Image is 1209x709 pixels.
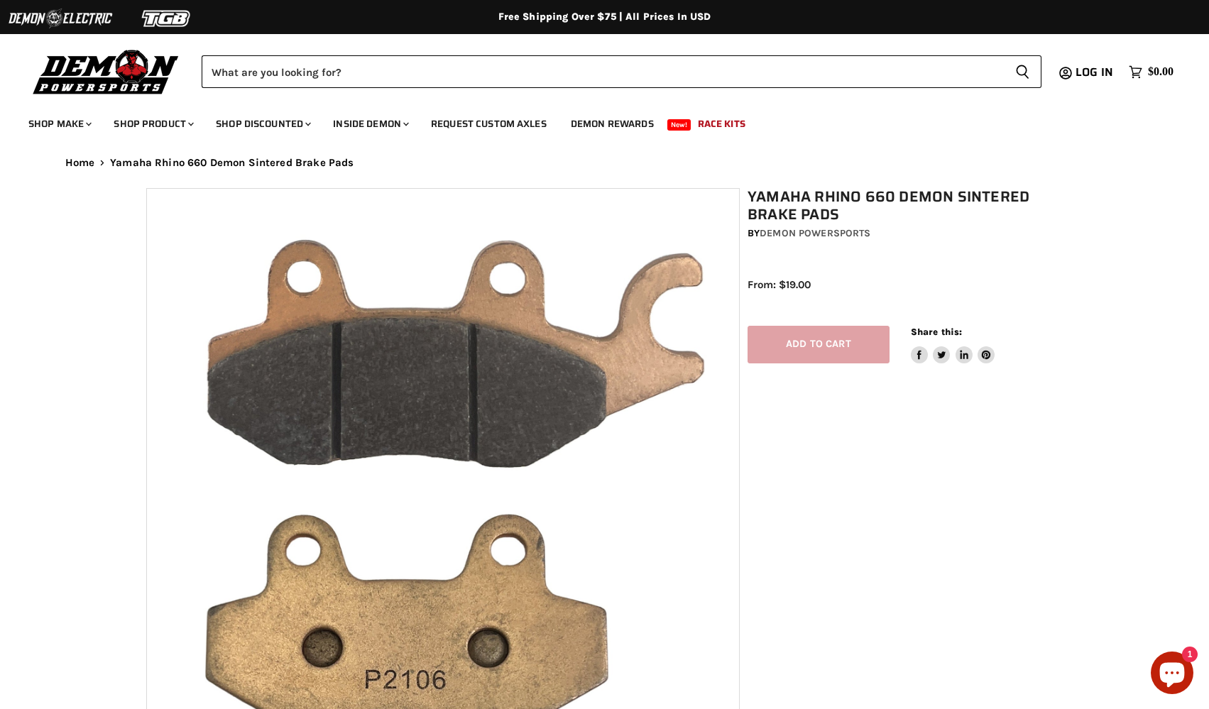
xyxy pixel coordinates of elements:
[37,157,1173,169] nav: Breadcrumbs
[560,109,664,138] a: Demon Rewards
[28,46,184,97] img: Demon Powersports
[687,109,756,138] a: Race Kits
[18,109,100,138] a: Shop Make
[65,157,95,169] a: Home
[760,227,870,239] a: Demon Powersports
[18,104,1170,138] ul: Main menu
[202,55,1041,88] form: Product
[1122,62,1181,82] a: $0.00
[1147,652,1198,698] inbox-online-store-chat: Shopify online store chat
[748,226,1071,241] div: by
[420,109,557,138] a: Request Custom Axles
[1069,66,1122,79] a: Log in
[911,326,995,363] aside: Share this:
[114,5,220,32] img: TGB Logo 2
[103,109,202,138] a: Shop Product
[205,109,319,138] a: Shop Discounted
[748,278,811,291] span: From: $19.00
[7,5,114,32] img: Demon Electric Logo 2
[667,119,691,131] span: New!
[748,188,1071,224] h1: Yamaha Rhino 660 Demon Sintered Brake Pads
[110,157,354,169] span: Yamaha Rhino 660 Demon Sintered Brake Pads
[202,55,1004,88] input: Search
[1076,63,1113,81] span: Log in
[911,326,962,337] span: Share this:
[37,11,1173,23] div: Free Shipping Over $75 | All Prices In USD
[1004,55,1041,88] button: Search
[1148,65,1174,79] span: $0.00
[322,109,417,138] a: Inside Demon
